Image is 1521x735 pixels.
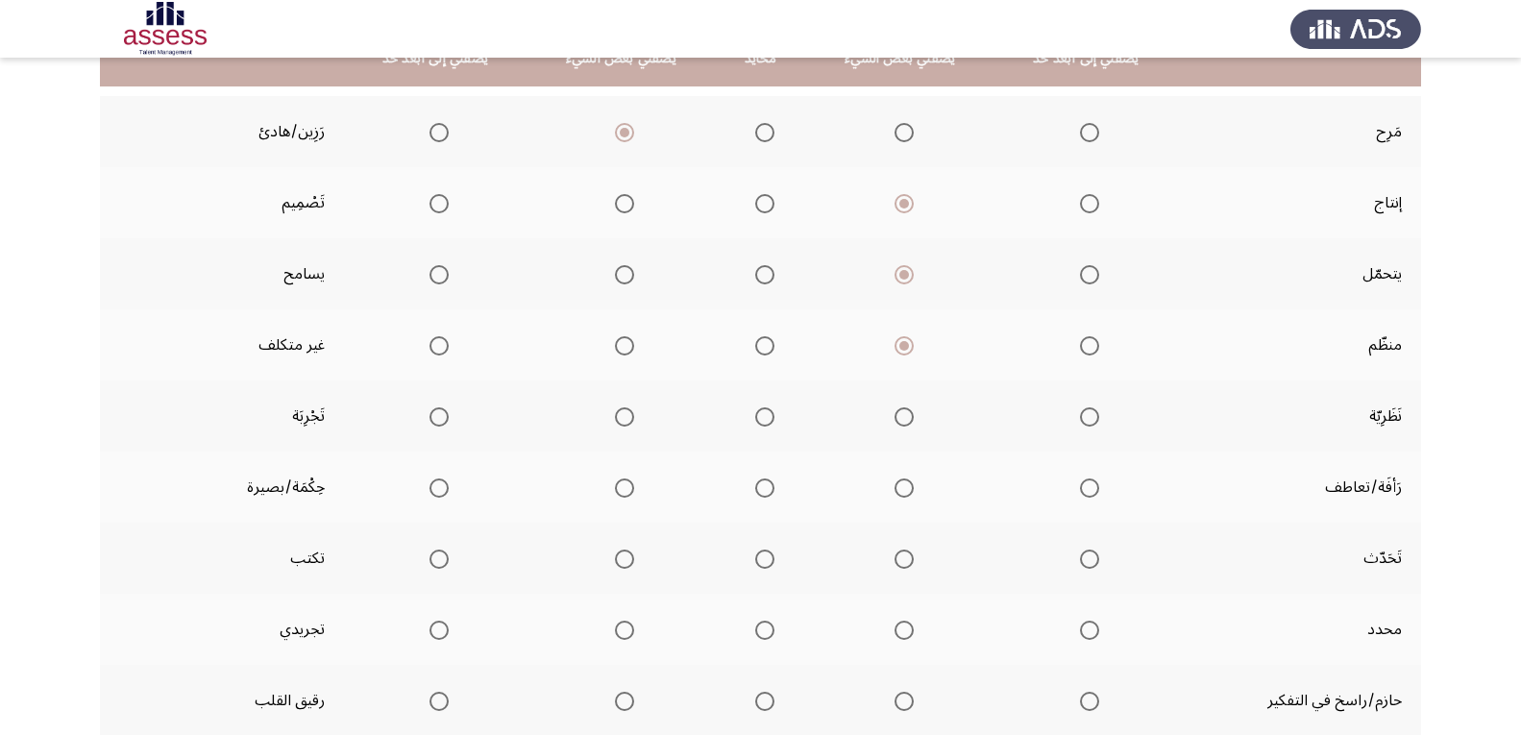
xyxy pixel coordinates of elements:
[607,684,634,717] mat-radio-group: Select an option
[607,115,634,148] mat-radio-group: Select an option
[887,613,914,646] mat-radio-group: Select an option
[1072,329,1099,361] mat-radio-group: Select an option
[607,186,634,219] mat-radio-group: Select an option
[748,542,774,575] mat-radio-group: Select an option
[1072,115,1099,148] mat-radio-group: Select an option
[100,594,344,665] td: تجريدي
[1072,613,1099,646] mat-radio-group: Select an option
[422,329,449,361] mat-radio-group: Select an option
[344,32,527,86] th: يصفني إلى أبعد حد
[422,115,449,148] mat-radio-group: Select an option
[748,329,774,361] mat-radio-group: Select an option
[100,167,344,238] td: تَصْمِيم
[887,257,914,290] mat-radio-group: Select an option
[748,471,774,503] mat-radio-group: Select an option
[887,329,914,361] mat-radio-group: Select an option
[100,96,344,167] td: رَزِين/هادئ
[100,380,344,452] td: تَجْرِبَة
[1072,257,1099,290] mat-radio-group: Select an option
[100,523,344,594] td: تكتب
[422,613,449,646] mat-radio-group: Select an option
[887,684,914,717] mat-radio-group: Select an option
[748,186,774,219] mat-radio-group: Select an option
[1072,186,1099,219] mat-radio-group: Select an option
[887,115,914,148] mat-radio-group: Select an option
[748,115,774,148] mat-radio-group: Select an option
[748,257,774,290] mat-radio-group: Select an option
[1072,400,1099,432] mat-radio-group: Select an option
[1177,523,1421,594] td: تَحَدّث
[716,32,806,86] th: محايد
[1177,309,1421,380] td: منظّم
[100,238,344,309] td: يسامح
[1072,684,1099,717] mat-radio-group: Select an option
[100,452,344,523] td: حِكْمَة/بصيرة
[422,257,449,290] mat-radio-group: Select an option
[1177,238,1421,309] td: يتحمّل
[607,542,634,575] mat-radio-group: Select an option
[994,32,1177,86] th: يصفني إلى أبعد حد
[748,684,774,717] mat-radio-group: Select an option
[1177,594,1421,665] td: محدد
[1177,452,1421,523] td: رَأفَة/تعاطف
[100,2,231,56] img: Assessment logo of PersonalityBasic Assessment
[1072,542,1099,575] mat-radio-group: Select an option
[887,542,914,575] mat-radio-group: Select an option
[422,542,449,575] mat-radio-group: Select an option
[422,471,449,503] mat-radio-group: Select an option
[607,400,634,432] mat-radio-group: Select an option
[1177,380,1421,452] td: نَظَرِيّة
[1072,471,1099,503] mat-radio-group: Select an option
[1177,96,1421,167] td: مَرِح
[422,684,449,717] mat-radio-group: Select an option
[748,400,774,432] mat-radio-group: Select an option
[607,471,634,503] mat-radio-group: Select an option
[887,186,914,219] mat-radio-group: Select an option
[607,257,634,290] mat-radio-group: Select an option
[805,32,994,86] th: يصفني بعض الشيء
[607,329,634,361] mat-radio-group: Select an option
[607,613,634,646] mat-radio-group: Select an option
[100,309,344,380] td: غير متكلف
[887,400,914,432] mat-radio-group: Select an option
[1290,2,1421,56] img: Assess Talent Management logo
[1177,167,1421,238] td: إنتاج
[527,32,716,86] th: يصفني بعض الشيء
[887,471,914,503] mat-radio-group: Select an option
[748,613,774,646] mat-radio-group: Select an option
[422,400,449,432] mat-radio-group: Select an option
[422,186,449,219] mat-radio-group: Select an option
